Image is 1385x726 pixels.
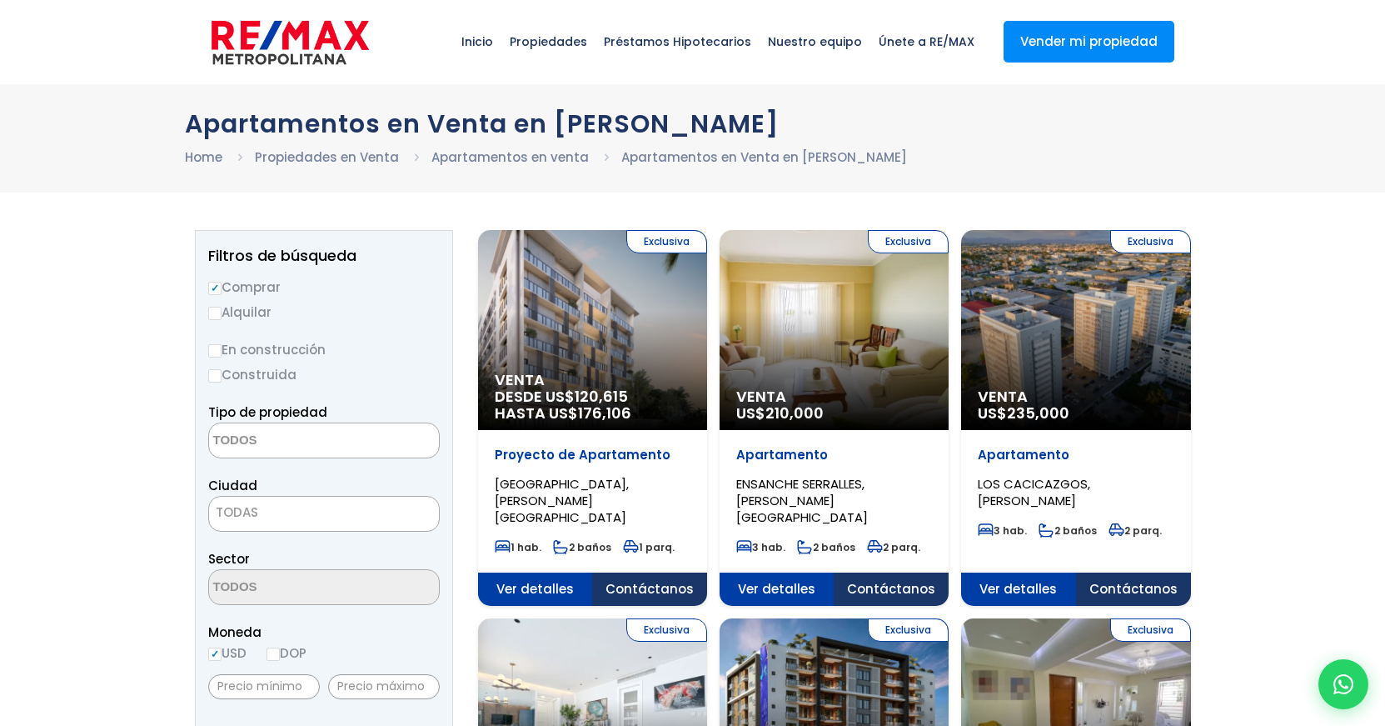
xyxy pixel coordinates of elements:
input: Construida [208,369,222,383]
input: Precio máximo [328,674,440,699]
input: En construcción [208,344,222,358]
span: 2 parq. [867,540,920,554]
a: Propiedades en Venta [255,148,399,166]
span: LOS CACICAZGOS, [PERSON_NAME] [978,475,1090,509]
img: remax-metropolitana-logo [212,18,369,68]
input: USD [208,648,222,661]
span: HASTA US$ [495,405,690,422]
span: Venta [736,388,932,405]
span: 1 parq. [623,540,675,554]
span: Venta [978,388,1173,405]
a: Exclusiva Venta DESDE US$120,615 HASTA US$176,106 Proyecto de Apartamento [GEOGRAPHIC_DATA], [PER... [478,230,707,606]
a: Exclusiva Venta US$235,000 Apartamento LOS CACICAZGOS, [PERSON_NAME] 3 hab. 2 baños 2 parq. Ver d... [961,230,1190,606]
h1: Apartamentos en Venta en [PERSON_NAME] [185,109,1201,138]
span: 1 hab. [495,540,541,554]
span: [GEOGRAPHIC_DATA], [PERSON_NAME][GEOGRAPHIC_DATA] [495,475,629,526]
span: US$ [978,403,1069,423]
span: 2 baños [553,540,611,554]
span: Exclusiva [626,618,707,642]
label: DOP [267,643,306,663]
label: Comprar [208,277,440,298]
input: Alquilar [208,307,222,320]
span: Contáctanos [592,573,707,606]
span: 2 baños [1039,523,1097,538]
h2: Filtros de búsqueda [208,248,440,264]
input: Comprar [208,282,222,295]
span: 2 parq. [1108,523,1162,538]
span: 2 baños [797,540,855,554]
span: 235,000 [1007,403,1069,423]
span: Exclusiva [868,618,949,642]
span: Tipo de propiedad [208,403,327,421]
span: ENSANCHE SERRALLES, [PERSON_NAME][GEOGRAPHIC_DATA] [736,475,868,526]
span: Exclusiva [1110,618,1191,642]
span: 3 hab. [978,523,1027,538]
input: Precio mínimo [208,674,320,699]
a: Home [185,148,222,166]
span: 176,106 [578,403,631,423]
span: Contáctanos [1076,573,1191,606]
span: Ver detalles [961,573,1076,606]
span: Sector [208,550,250,568]
p: Apartamento [736,447,932,463]
label: Alquilar [208,302,440,323]
span: Exclusiva [868,230,949,253]
span: Exclusiva [626,230,707,253]
span: Exclusiva [1110,230,1191,253]
span: Propiedades [501,17,595,67]
span: Moneda [208,622,440,643]
span: DESDE US$ [495,388,690,422]
span: Préstamos Hipotecarios [595,17,760,67]
span: 120,615 [575,386,628,407]
textarea: Search [209,423,371,459]
p: Apartamento [978,447,1173,463]
span: US$ [736,403,824,423]
span: 210,000 [765,403,824,423]
p: Proyecto de Apartamento [495,447,690,463]
span: 3 hab. [736,540,785,554]
span: Nuestro equipo [760,17,870,67]
label: USD [208,643,247,663]
a: Exclusiva Venta US$210,000 Apartamento ENSANCHE SERRALLES, [PERSON_NAME][GEOGRAPHIC_DATA] 3 hab. ... [720,230,949,606]
span: TODAS [209,501,439,524]
span: Únete a RE/MAX [870,17,983,67]
li: Apartamentos en Venta en [PERSON_NAME] [621,147,907,168]
span: Ver detalles [478,573,593,606]
span: Contáctanos [834,573,949,606]
a: Apartamentos en venta [431,148,589,166]
label: En construcción [208,339,440,360]
span: TODAS [216,503,258,521]
span: Ciudad [208,477,257,494]
a: Vender mi propiedad [1004,21,1174,63]
textarea: Search [209,570,371,606]
label: Construida [208,364,440,385]
span: Venta [495,372,690,388]
span: Inicio [453,17,501,67]
span: Ver detalles [720,573,834,606]
span: TODAS [208,496,440,532]
input: DOP [267,648,280,661]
